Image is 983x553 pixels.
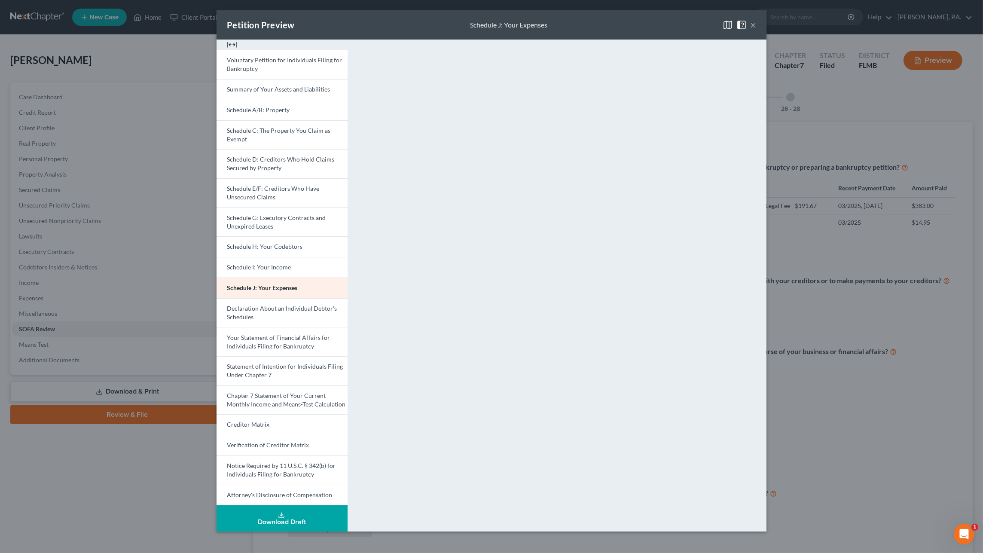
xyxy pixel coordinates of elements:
[227,19,294,31] div: Petition Preview
[217,485,348,506] a: Attorney's Disclosure of Compensation
[954,524,974,544] iframe: Intercom live chat
[217,100,348,120] a: Schedule A/B: Property
[736,20,747,30] img: help-close-5ba153eb36485ed6c1ea00a893f15db1cb9b99d6cae46e1a8edb6c62d00a1a76.svg
[217,298,348,327] a: Declaration About an Individual Debtor's Schedules
[217,327,348,356] a: Your Statement of Financial Affairs for Individuals Filing for Bankruptcy
[217,455,348,485] a: Notice Required by 11 U.S.C. § 342(b) for Individuals Filing for Bankruptcy
[227,56,342,72] span: Voluntary Petition for Individuals Filing for Bankruptcy
[227,106,290,113] span: Schedule A/B: Property
[227,243,302,250] span: Schedule H: Your Codebtors
[217,149,348,178] a: Schedule D: Creditors Who Hold Claims Secured by Property
[227,421,269,428] span: Creditor Matrix
[227,214,326,230] span: Schedule G: Executory Contracts and Unexpired Leases
[227,263,291,271] span: Schedule I: Your Income
[217,505,348,532] button: Download Draft
[227,86,330,93] span: Summary of Your Assets and Liabilities
[227,185,319,201] span: Schedule E/F: Creditors Who Have Unsecured Claims
[971,524,978,531] span: 1
[217,278,348,298] a: Schedule J: Your Expenses
[217,120,348,150] a: Schedule C: The Property You Claim as Exempt
[227,363,343,379] span: Statement of Intention for Individuals Filing Under Chapter 7
[217,207,348,236] a: Schedule G: Executory Contracts and Unexpired Leases
[227,284,297,291] span: Schedule J: Your Expenses
[470,20,547,30] div: Schedule J: Your Expenses
[227,156,334,171] span: Schedule D: Creditors Who Hold Claims Secured by Property
[227,127,330,143] span: Schedule C: The Property You Claim as Exempt
[750,20,756,30] button: ×
[723,20,733,30] img: map-close-ec6dd18eec5d97a3e4237cf27bb9247ecfb19e6a7ca4853eab1adfd70aa1fa45.svg
[217,79,348,100] a: Summary of Your Assets and Liabilities
[227,305,337,321] span: Declaration About an Individual Debtor's Schedules
[217,435,348,455] a: Verification of Creditor Matrix
[217,50,348,79] a: Voluntary Petition for Individuals Filing for Bankruptcy
[363,46,760,465] iframe: <object ng-attr-data='[URL][DOMAIN_NAME]' type='application/pdf' width='100%' height='975px'></ob...
[227,40,237,50] img: expand-e0f6d898513216a626fdd78e52531dac95497ffd26381d4c15ee2fc46db09dca.svg
[217,236,348,257] a: Schedule H: Your Codebtors
[227,441,309,449] span: Verification of Creditor Matrix
[217,414,348,435] a: Creditor Matrix
[223,519,341,526] div: Download Draft
[227,462,336,478] span: Notice Required by 11 U.S.C. § 342(b) for Individuals Filing for Bankruptcy
[217,178,348,208] a: Schedule E/F: Creditors Who Have Unsecured Claims
[227,392,345,408] span: Chapter 7 Statement of Your Current Monthly Income and Means-Test Calculation
[227,491,332,498] span: Attorney's Disclosure of Compensation
[227,334,330,350] span: Your Statement of Financial Affairs for Individuals Filing for Bankruptcy
[217,257,348,278] a: Schedule I: Your Income
[217,356,348,385] a: Statement of Intention for Individuals Filing Under Chapter 7
[217,385,348,415] a: Chapter 7 Statement of Your Current Monthly Income and Means-Test Calculation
